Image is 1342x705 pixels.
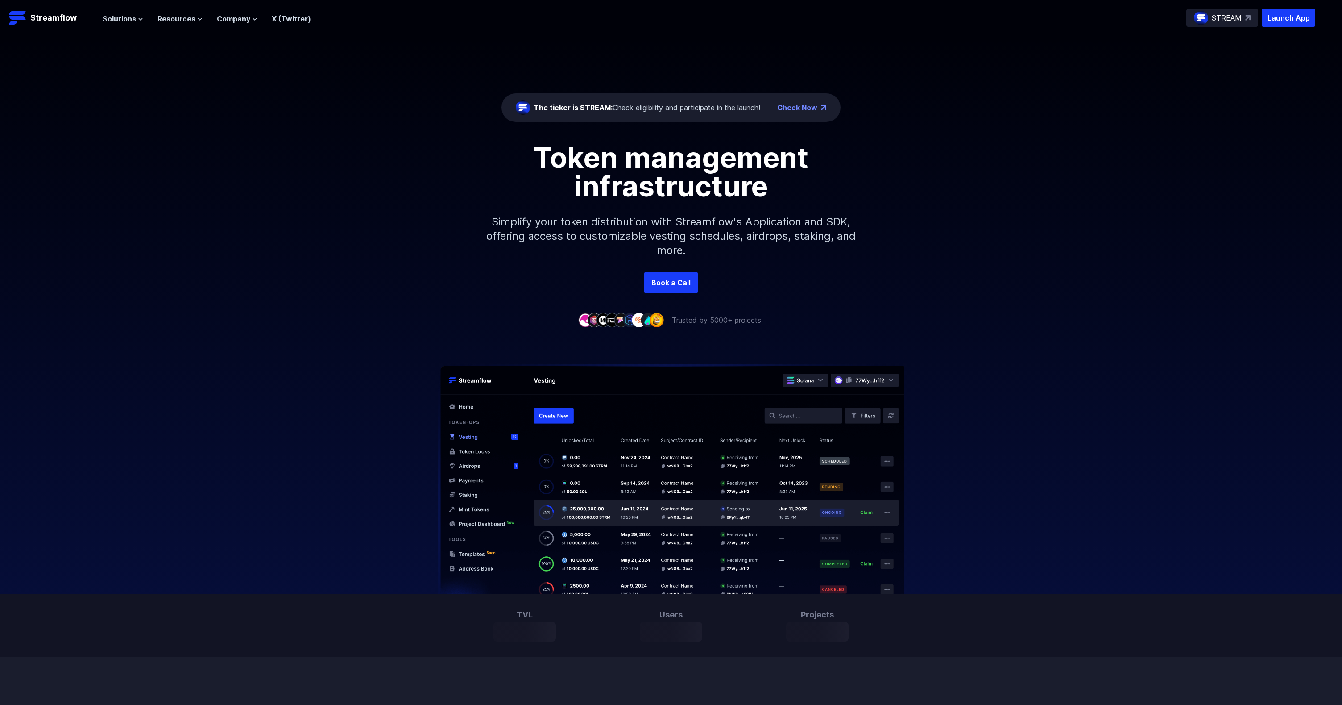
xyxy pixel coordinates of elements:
[534,103,613,112] span: The ticker is STREAM:
[587,313,601,327] img: company-2
[1245,15,1251,21] img: top-right-arrow.svg
[623,313,637,327] img: company-6
[534,102,760,113] div: Check eligibility and participate in the launch!
[672,315,761,325] p: Trusted by 5000+ projects
[157,13,195,24] span: Resources
[493,609,556,621] h3: TVL
[470,143,872,200] h1: Token management infrastructure
[578,313,592,327] img: company-1
[605,313,619,327] img: company-4
[1212,13,1242,23] p: STREAM
[103,13,143,24] button: Solutions
[641,313,655,327] img: company-8
[650,313,664,327] img: company-9
[821,105,826,110] img: top-right-arrow.png
[217,13,250,24] span: Company
[614,313,628,327] img: company-5
[30,12,77,24] p: Streamflow
[1262,9,1315,27] button: Launch App
[157,13,203,24] button: Resources
[1186,9,1258,27] a: STREAM
[385,364,957,594] img: Hero Image
[516,100,530,115] img: streamflow-logo-circle.png
[9,9,94,27] a: Streamflow
[777,102,817,113] a: Check Now
[596,313,610,327] img: company-3
[103,13,136,24] span: Solutions
[9,9,27,27] img: Streamflow Logo
[1194,11,1208,25] img: streamflow-logo-circle.png
[640,609,702,621] h3: Users
[632,313,646,327] img: company-7
[217,13,257,24] button: Company
[644,272,698,293] a: Book a Call
[272,14,311,23] a: X (Twitter)
[479,200,863,272] p: Simplify your token distribution with Streamflow's Application and SDK, offering access to custom...
[786,609,849,621] h3: Projects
